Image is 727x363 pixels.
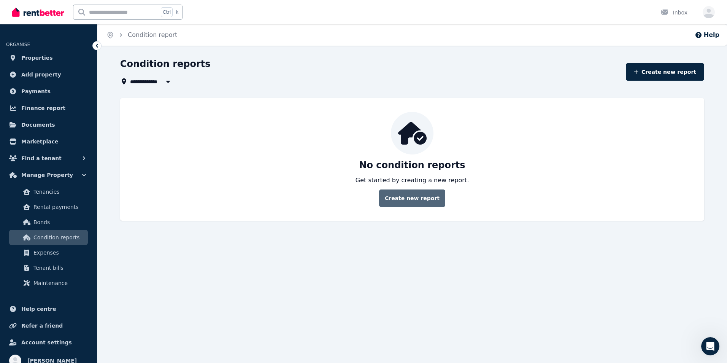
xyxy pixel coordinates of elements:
[121,256,133,262] span: Help
[9,215,88,230] a: Bonds
[16,233,127,241] div: Creating and Managing Your Ad
[359,159,465,171] p: No condition reports
[11,216,141,230] div: Lease Agreement
[6,167,91,183] button: Manage Property
[63,256,89,262] span: Messages
[21,321,63,330] span: Refer a friend
[8,134,144,162] div: Send us a messageWe'll be back online [DATE]
[33,187,85,196] span: Tenancies
[356,176,469,185] p: Get started by creating a new report.
[8,90,144,130] div: Recent messageProfile image for JeremyRate your conversation[PERSON_NAME]•[DATE]
[9,260,88,275] a: Tenant bills
[6,335,91,350] a: Account settings
[11,230,141,244] div: Creating and Managing Your Ad
[34,108,96,114] span: Rate your conversation
[90,12,106,27] img: Profile image for Earl
[21,70,61,79] span: Add property
[626,63,704,81] a: Create new report
[119,12,135,27] img: Profile image for Rochelle
[176,9,178,15] span: k
[12,6,64,18] img: RentBetter
[9,245,88,260] a: Expenses
[9,275,88,291] a: Maintenance
[6,67,91,82] a: Add property
[11,170,141,185] button: Search for help
[9,199,88,215] a: Rental payments
[21,120,55,129] span: Documents
[21,53,53,62] span: Properties
[34,115,78,123] div: [PERSON_NAME]
[16,140,127,148] div: Send us a message
[16,219,127,227] div: Lease Agreement
[33,248,85,257] span: Expenses
[6,42,30,47] span: ORGANISE
[105,12,120,27] img: Profile image for Jeremy
[33,233,85,242] span: Condition reports
[11,202,141,216] div: How much does it cost?
[17,256,34,262] span: Home
[9,184,88,199] a: Tenancies
[33,263,85,272] span: Tenant bills
[16,205,127,213] div: How much does it cost?
[128,31,177,38] a: Condition report
[21,338,72,347] span: Account settings
[21,304,56,314] span: Help centre
[701,337,719,355] iframe: Intercom live chat
[21,170,73,180] span: Manage Property
[6,151,91,166] button: Find a tenant
[8,101,144,129] div: Profile image for JeremyRate your conversation[PERSON_NAME]•[DATE]
[6,318,91,333] a: Refer a friend
[695,30,719,40] button: Help
[6,134,91,149] a: Marketplace
[97,24,186,46] nav: Breadcrumb
[9,230,88,245] a: Condition reports
[21,137,58,146] span: Marketplace
[6,84,91,99] a: Payments
[120,58,211,70] h1: Condition reports
[661,9,687,16] div: Inbox
[16,191,127,199] div: Rental Payments - How They Work
[102,237,152,268] button: Help
[51,237,101,268] button: Messages
[16,174,62,181] span: Search for help
[16,148,127,156] div: We'll be back online [DATE]
[11,188,141,202] div: Rental Payments - How They Work
[21,87,51,96] span: Payments
[21,103,65,113] span: Finance report
[16,108,31,123] img: Profile image for Jeremy
[33,202,85,212] span: Rental payments
[15,54,137,67] p: Hi RIYAS 👋
[6,301,91,317] a: Help centre
[6,100,91,116] a: Finance report
[6,50,91,65] a: Properties
[15,67,137,80] p: How can we help?
[379,189,445,207] a: Create new report
[161,7,173,17] span: Ctrl
[33,279,85,288] span: Maintenance
[21,154,62,163] span: Find a tenant
[16,96,137,104] div: Recent message
[15,14,70,27] img: logo
[79,115,101,123] div: • [DATE]
[6,117,91,132] a: Documents
[33,218,85,227] span: Bonds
